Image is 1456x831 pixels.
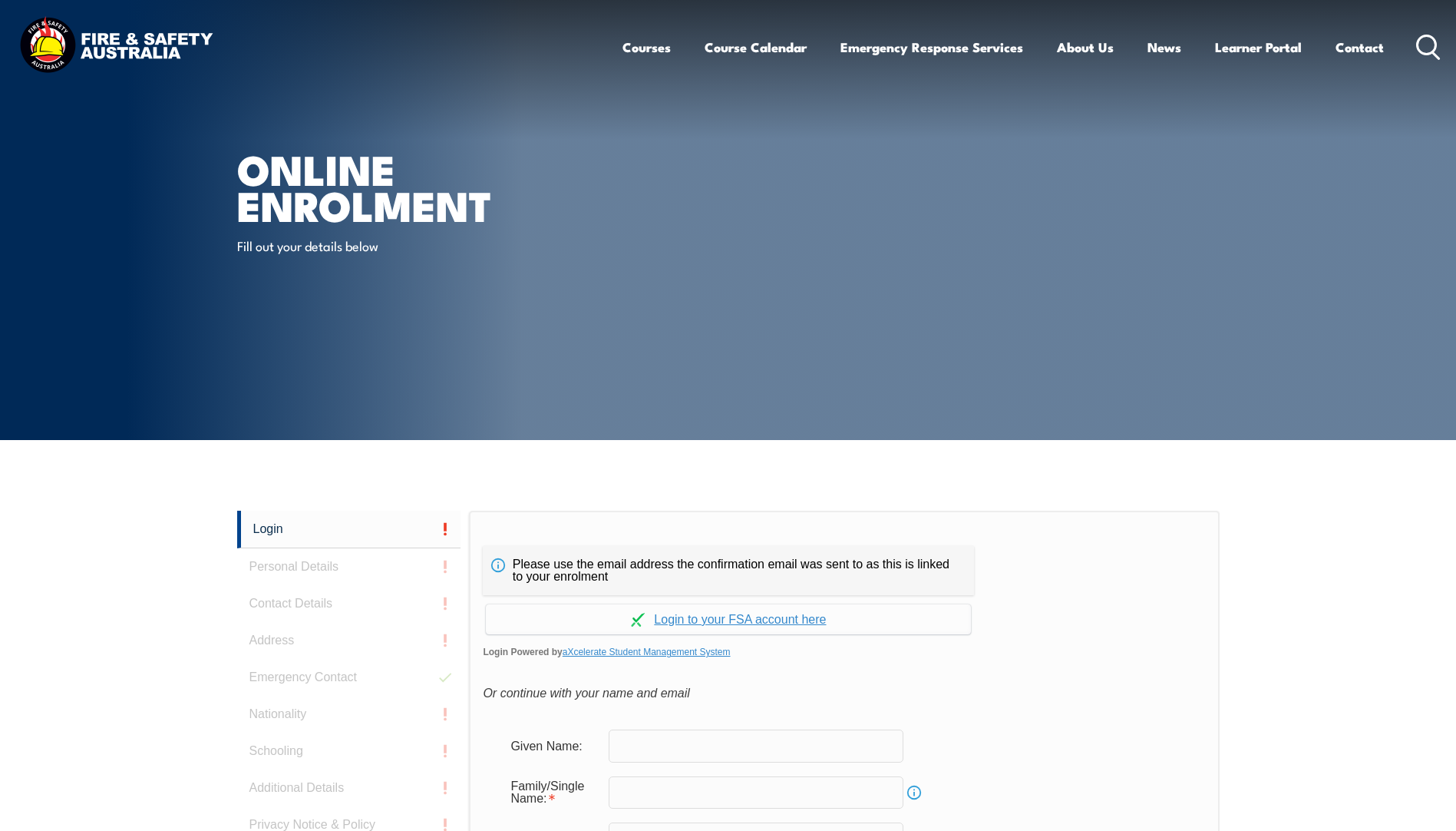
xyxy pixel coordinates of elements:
[622,27,671,68] a: Courses
[1147,27,1181,68] a: News
[1215,27,1302,68] a: Learner Portal
[705,27,807,68] a: Course Calendar
[903,782,925,803] a: Info
[563,647,731,657] a: aXcelerate Student Management System
[631,613,645,627] img: Log in withaxcelerate
[483,546,974,595] div: Please use the email address the confirmation email was sent to as this is linked to your enrolment
[840,27,1023,68] a: Emergency Response Services
[498,772,609,813] div: Family/Single Name is required.
[483,682,1205,705] div: Or continue with your name and email
[237,237,517,254] p: Fill out your details below
[237,511,461,548] a: Login
[1057,27,1114,68] a: About Us
[237,151,616,222] h1: Online Enrolment
[483,641,1205,664] span: Login Powered by
[498,731,609,760] div: Given Name:
[1335,27,1384,68] a: Contact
